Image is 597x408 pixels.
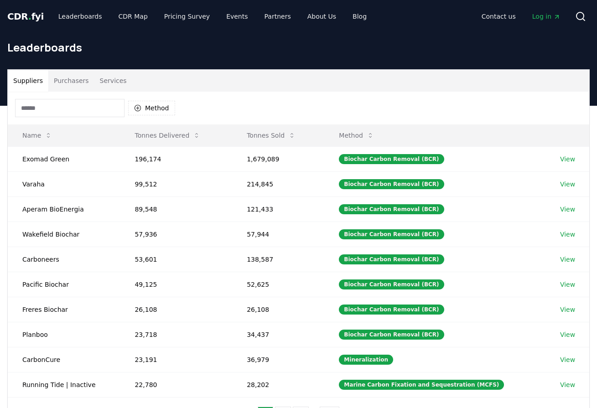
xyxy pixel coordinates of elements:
[339,305,444,315] div: Biochar Carbon Removal (BCR)
[339,380,504,390] div: Marine Carbon Fixation and Sequestration (MCFS)
[7,40,590,55] h1: Leaderboards
[560,380,575,389] a: View
[8,222,120,247] td: Wakefield Biochar
[232,347,324,372] td: 36,979
[232,247,324,272] td: 138,587
[300,8,343,25] a: About Us
[232,272,324,297] td: 52,625
[111,8,155,25] a: CDR Map
[232,196,324,222] td: 121,433
[232,222,324,247] td: 57,944
[120,196,232,222] td: 89,548
[120,347,232,372] td: 23,191
[560,155,575,164] a: View
[127,126,208,145] button: Tonnes Delivered
[8,372,120,397] td: Running Tide | Inactive
[8,70,48,92] button: Suppliers
[560,280,575,289] a: View
[339,279,444,289] div: Biochar Carbon Removal (BCR)
[339,330,444,340] div: Biochar Carbon Removal (BCR)
[219,8,255,25] a: Events
[8,322,120,347] td: Planboo
[525,8,568,25] a: Log in
[339,204,444,214] div: Biochar Carbon Removal (BCR)
[474,8,568,25] nav: Main
[232,171,324,196] td: 214,845
[560,330,575,339] a: View
[51,8,374,25] nav: Main
[8,196,120,222] td: Aperam BioEnergia
[339,254,444,264] div: Biochar Carbon Removal (BCR)
[332,126,381,145] button: Method
[532,12,561,21] span: Log in
[7,11,44,22] span: CDR fyi
[8,247,120,272] td: Carboneers
[120,222,232,247] td: 57,936
[560,205,575,214] a: View
[28,11,31,22] span: .
[232,146,324,171] td: 1,679,089
[8,347,120,372] td: CarbonCure
[120,272,232,297] td: 49,125
[128,101,175,115] button: Method
[339,179,444,189] div: Biochar Carbon Removal (BCR)
[560,230,575,239] a: View
[339,355,393,365] div: Mineralization
[15,126,59,145] button: Name
[120,171,232,196] td: 99,512
[120,297,232,322] td: 26,108
[7,10,44,23] a: CDR.fyi
[239,126,303,145] button: Tonnes Sold
[232,372,324,397] td: 28,202
[339,229,444,239] div: Biochar Carbon Removal (BCR)
[345,8,374,25] a: Blog
[232,322,324,347] td: 34,437
[120,372,232,397] td: 22,780
[232,297,324,322] td: 26,108
[8,297,120,322] td: Freres Biochar
[560,305,575,314] a: View
[560,355,575,364] a: View
[257,8,298,25] a: Partners
[120,146,232,171] td: 196,174
[51,8,109,25] a: Leaderboards
[8,146,120,171] td: Exomad Green
[48,70,94,92] button: Purchasers
[560,180,575,189] a: View
[120,247,232,272] td: 53,601
[157,8,217,25] a: Pricing Survey
[474,8,523,25] a: Contact us
[560,255,575,264] a: View
[339,154,444,164] div: Biochar Carbon Removal (BCR)
[120,322,232,347] td: 23,718
[8,171,120,196] td: Varaha
[94,70,132,92] button: Services
[8,272,120,297] td: Pacific Biochar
